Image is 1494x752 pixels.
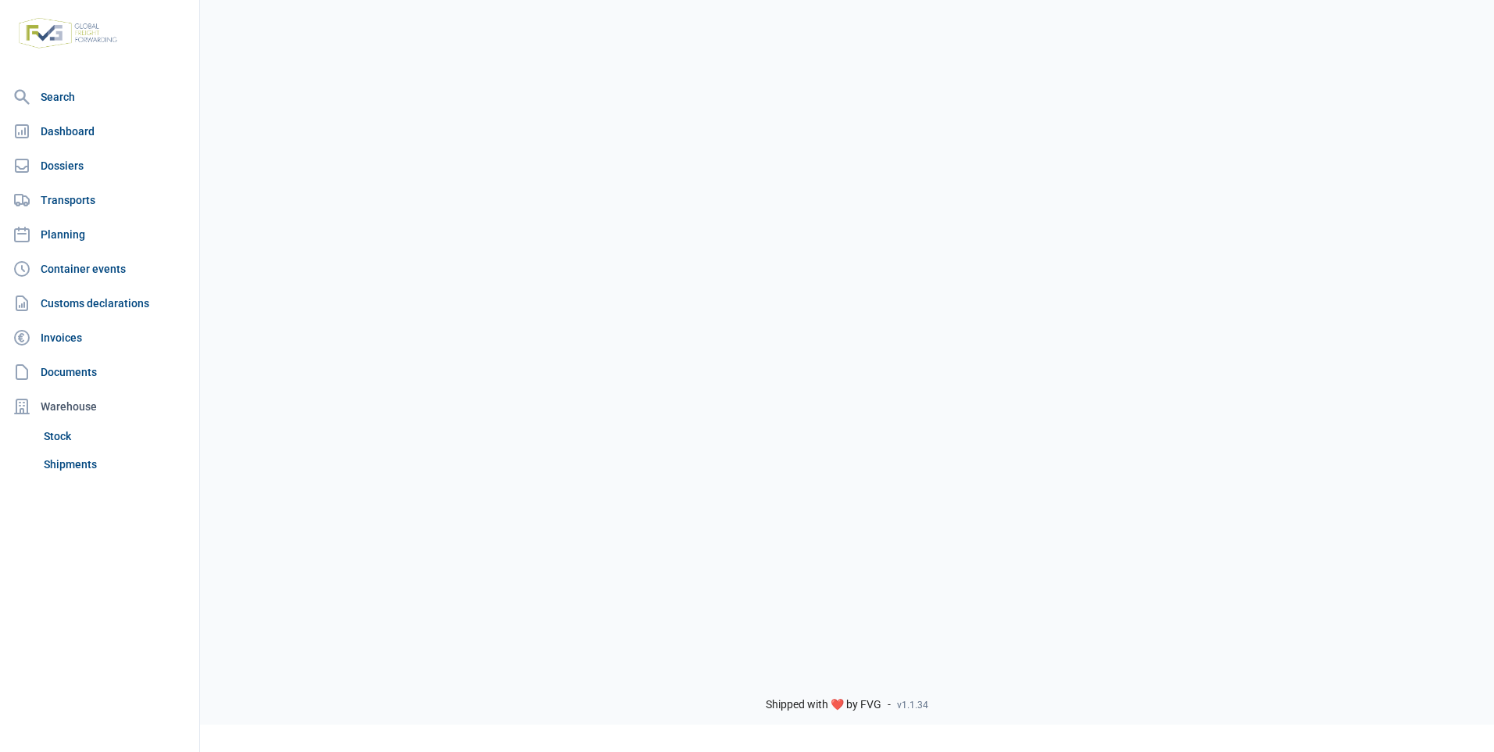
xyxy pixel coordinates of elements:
img: FVG - Global freight forwarding [13,12,123,55]
a: Transports [6,184,193,216]
a: Planning [6,219,193,250]
a: Container events [6,253,193,285]
div: Warehouse [6,391,193,422]
span: v1.1.34 [897,699,928,711]
span: - [888,698,891,712]
a: Dashboard [6,116,193,147]
a: Stock [38,422,193,450]
a: Dossiers [6,150,193,181]
a: Invoices [6,322,193,353]
span: Shipped with ❤️ by FVG [766,698,881,712]
a: Shipments [38,450,193,478]
a: Documents [6,356,193,388]
a: Search [6,81,193,113]
a: Customs declarations [6,288,193,319]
